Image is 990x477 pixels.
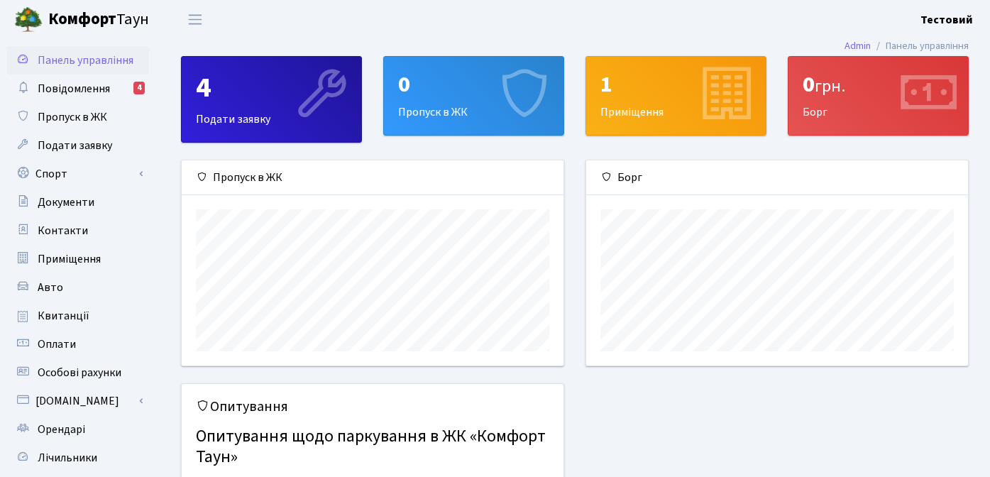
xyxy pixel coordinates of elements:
[600,71,752,98] div: 1
[48,8,149,32] span: Таун
[38,365,121,380] span: Особові рахунки
[48,8,116,31] b: Комфорт
[7,188,149,216] a: Документи
[7,131,149,160] a: Подати заявку
[7,302,149,330] a: Квитанції
[38,138,112,153] span: Подати заявку
[38,109,107,125] span: Пропуск в ЖК
[398,71,549,98] div: 0
[7,245,149,273] a: Приміщення
[14,6,43,34] img: logo.png
[585,56,766,136] a: 1Приміщення
[7,103,149,131] a: Пропуск в ЖК
[586,160,968,195] div: Борг
[7,415,149,444] a: Орендарі
[182,57,361,142] div: Подати заявку
[815,74,845,99] span: грн.
[38,194,94,210] span: Документи
[182,160,563,195] div: Пропуск в ЖК
[7,216,149,245] a: Контакти
[38,336,76,352] span: Оплати
[788,57,968,135] div: Борг
[7,160,149,188] a: Спорт
[38,223,88,238] span: Контакти
[920,11,973,28] a: Тестовий
[7,273,149,302] a: Авто
[196,71,347,105] div: 4
[7,358,149,387] a: Особові рахунки
[196,398,549,415] h5: Опитування
[7,75,149,103] a: Повідомлення4
[196,421,549,473] h4: Опитування щодо паркування в ЖК «Комфорт Таун»
[845,38,871,53] a: Admin
[384,57,563,135] div: Пропуск в ЖК
[38,422,85,437] span: Орендарі
[823,31,990,61] nav: breadcrumb
[7,387,149,415] a: [DOMAIN_NAME]
[586,57,766,135] div: Приміщення
[803,71,954,98] div: 0
[177,8,213,31] button: Переключити навігацію
[7,444,149,472] a: Лічильники
[7,330,149,358] a: Оплати
[871,38,969,54] li: Панель управління
[38,308,89,324] span: Квитанції
[920,12,973,28] b: Тестовий
[38,81,110,97] span: Повідомлення
[133,82,145,94] div: 4
[7,46,149,75] a: Панель управління
[38,450,97,466] span: Лічильники
[181,56,362,143] a: 4Подати заявку
[38,280,63,295] span: Авто
[38,53,133,68] span: Панель управління
[38,251,101,267] span: Приміщення
[383,56,564,136] a: 0Пропуск в ЖК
